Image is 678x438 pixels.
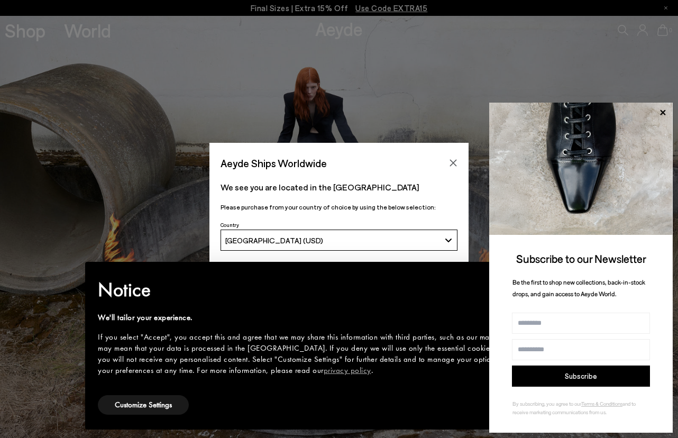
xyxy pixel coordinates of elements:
p: Please purchase from your country of choice by using the below selection: [221,202,457,212]
h2: Notice [98,276,563,304]
a: Terms & Conditions [581,400,622,407]
button: Customize Settings [98,395,189,415]
img: ca3f721fb6ff708a270709c41d776025.jpg [489,103,673,235]
span: Be the first to shop new collections, back-in-stock drops, and gain access to Aeyde World. [512,278,645,298]
button: Subscribe [512,366,650,387]
button: Close [445,155,461,171]
span: Aeyde Ships Worldwide [221,154,327,172]
span: By subscribing, you agree to our [512,400,581,407]
div: We'll tailor your experience. [98,312,563,323]
a: privacy policy [324,365,371,376]
span: Country [221,222,239,228]
span: [GEOGRAPHIC_DATA] (USD) [225,236,323,245]
div: If you select "Accept", you accept this and agree that we may share this information with third p... [98,332,563,376]
p: We see you are located in the [GEOGRAPHIC_DATA] [221,181,457,194]
span: Subscribe to our Newsletter [516,252,646,265]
